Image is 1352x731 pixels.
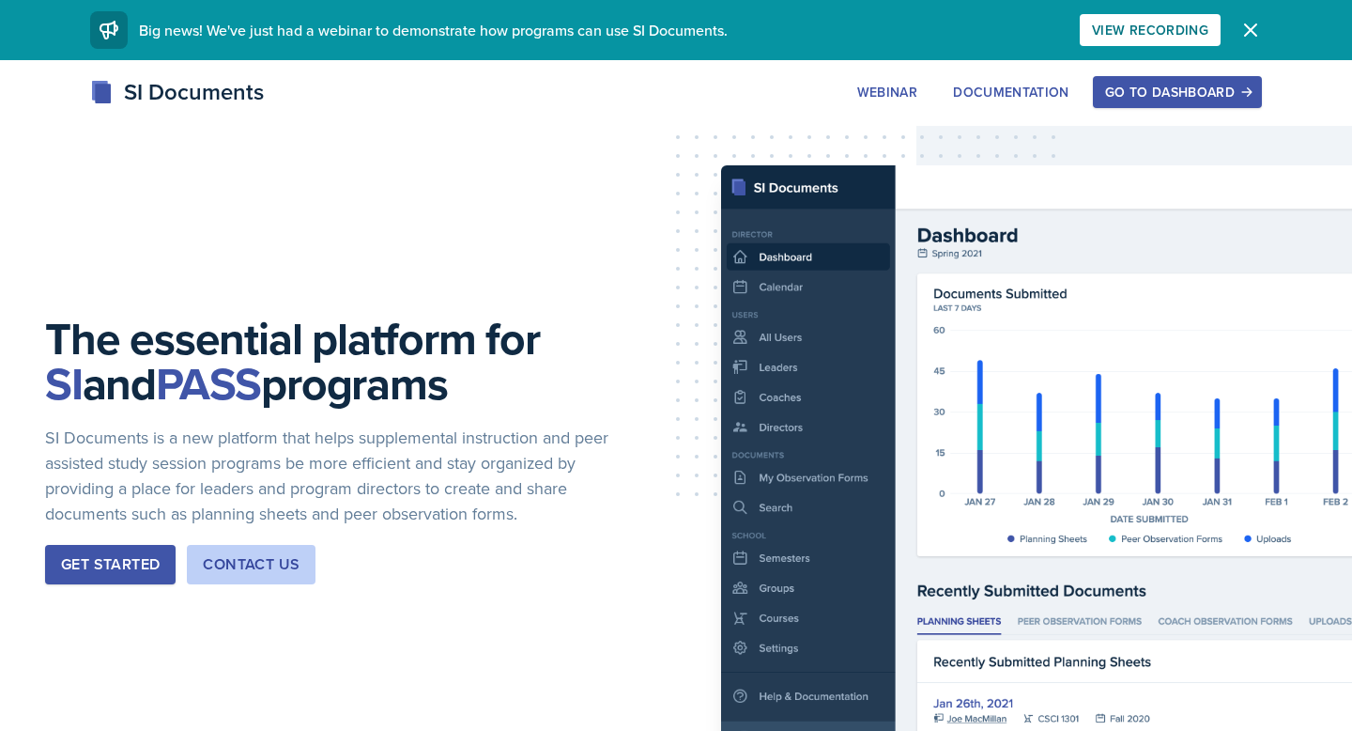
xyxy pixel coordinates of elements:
button: Get Started [45,545,176,584]
span: Big news! We've just had a webinar to demonstrate how programs can use SI Documents. [139,20,728,40]
div: Get Started [61,553,160,576]
div: Webinar [857,85,917,100]
button: Go to Dashboard [1093,76,1262,108]
button: View Recording [1080,14,1221,46]
div: Documentation [953,85,1069,100]
div: Go to Dashboard [1105,85,1250,100]
div: SI Documents [90,75,264,109]
button: Webinar [845,76,929,108]
div: Contact Us [203,553,300,576]
button: Documentation [941,76,1082,108]
button: Contact Us [187,545,315,584]
div: View Recording [1092,23,1208,38]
